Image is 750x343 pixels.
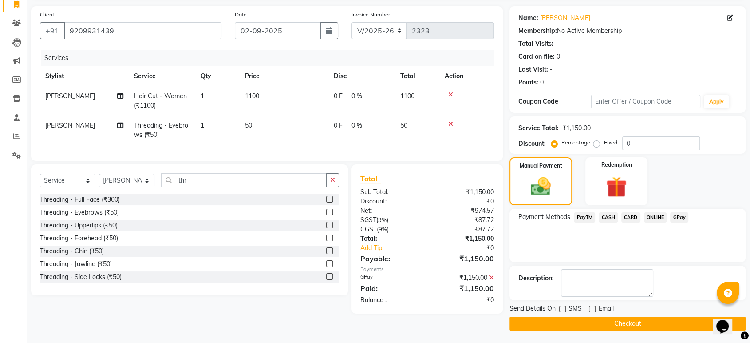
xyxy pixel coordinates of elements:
[40,66,129,86] th: Stylist
[360,216,376,224] span: SGST
[395,66,439,86] th: Total
[240,66,328,86] th: Price
[518,52,555,61] div: Card on file:
[540,78,544,87] div: 0
[40,247,104,256] div: Threading - Chin (₹50)
[518,274,554,283] div: Description:
[354,197,427,206] div: Discount:
[427,273,501,283] div: ₹1,150.00
[518,124,559,133] div: Service Total:
[328,66,395,86] th: Disc
[354,187,427,197] div: Sub Total:
[360,174,381,183] span: Total
[41,50,501,66] div: Services
[400,92,414,100] span: 1100
[201,121,204,129] span: 1
[562,124,590,133] div: ₹1,150.00
[346,121,348,130] span: |
[525,175,557,198] img: _cash.svg
[509,304,556,315] span: Send Details On
[518,39,553,48] div: Total Visits:
[334,92,343,101] span: 0 F
[427,206,501,215] div: ₹974.57
[129,66,195,86] th: Service
[518,78,538,87] div: Points:
[427,197,501,206] div: ₹0
[568,304,582,315] span: SMS
[520,162,562,170] label: Manual Payment
[64,22,221,39] input: Search by Name/Mobile/Email/Code
[550,65,553,74] div: -
[354,225,427,234] div: ( )
[439,243,501,253] div: ₹0
[621,212,640,223] span: CARD
[45,92,95,100] span: [PERSON_NAME]
[354,243,439,253] a: Add Tip
[351,92,362,101] span: 0 %
[354,215,427,225] div: ( )
[518,97,591,106] div: Coupon Code
[427,253,501,264] div: ₹1,150.00
[670,212,688,223] span: GPay
[354,234,427,243] div: Total:
[518,26,737,36] div: No Active Membership
[427,283,501,294] div: ₹1,150.00
[713,307,741,334] iframe: chat widget
[704,95,729,108] button: Apply
[427,295,501,305] div: ₹0
[40,221,118,230] div: Threading - Upperlips (₹50)
[40,259,112,269] div: Threading - Jawline (₹50)
[599,212,618,223] span: CASH
[591,95,700,108] input: Enter Offer / Coupon Code
[557,52,560,61] div: 0
[354,253,427,264] div: Payable:
[604,139,617,147] label: Fixed
[518,139,546,148] div: Discount:
[354,283,427,294] div: Paid:
[195,66,240,86] th: Qty
[351,121,362,130] span: 0 %
[45,121,95,129] span: [PERSON_NAME]
[334,121,343,130] span: 0 F
[518,212,570,222] span: Payment Methods
[40,22,65,39] button: +91
[601,161,632,169] label: Redemption
[600,174,633,200] img: _gift.svg
[518,26,557,36] div: Membership:
[598,304,613,315] span: Email
[354,295,427,305] div: Balance :
[427,215,501,225] div: ₹87.72
[134,121,188,139] span: Threading - Eyebrows (₹50)
[518,13,538,23] div: Name:
[427,234,501,243] div: ₹1,150.00
[245,92,259,100] span: 1100
[40,234,118,243] div: Threading - Forehead (₹50)
[40,208,119,217] div: Threading - Eyebrows (₹50)
[540,13,590,23] a: [PERSON_NAME]
[509,317,746,331] button: Checkout
[245,121,252,129] span: 50
[40,272,122,282] div: Threading - Side Locks (₹50)
[439,66,494,86] th: Action
[574,212,595,223] span: PayTM
[400,121,407,129] span: 50
[354,273,427,283] div: GPay
[354,206,427,215] div: Net:
[518,65,548,74] div: Last Visit:
[40,11,54,19] label: Client
[427,187,501,197] div: ₹1,150.00
[644,212,667,223] span: ONLINE
[360,266,494,273] div: Payments
[161,173,327,187] input: Search or Scan
[427,225,501,234] div: ₹87.72
[351,11,390,19] label: Invoice Number
[360,225,377,233] span: CGST
[201,92,204,100] span: 1
[378,216,387,223] span: 9%
[134,92,187,109] span: Hair Cut - Women (₹1100)
[40,195,120,204] div: Threading - Full Face (₹300)
[235,11,247,19] label: Date
[346,92,348,101] span: |
[379,226,387,233] span: 9%
[561,139,590,147] label: Percentage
